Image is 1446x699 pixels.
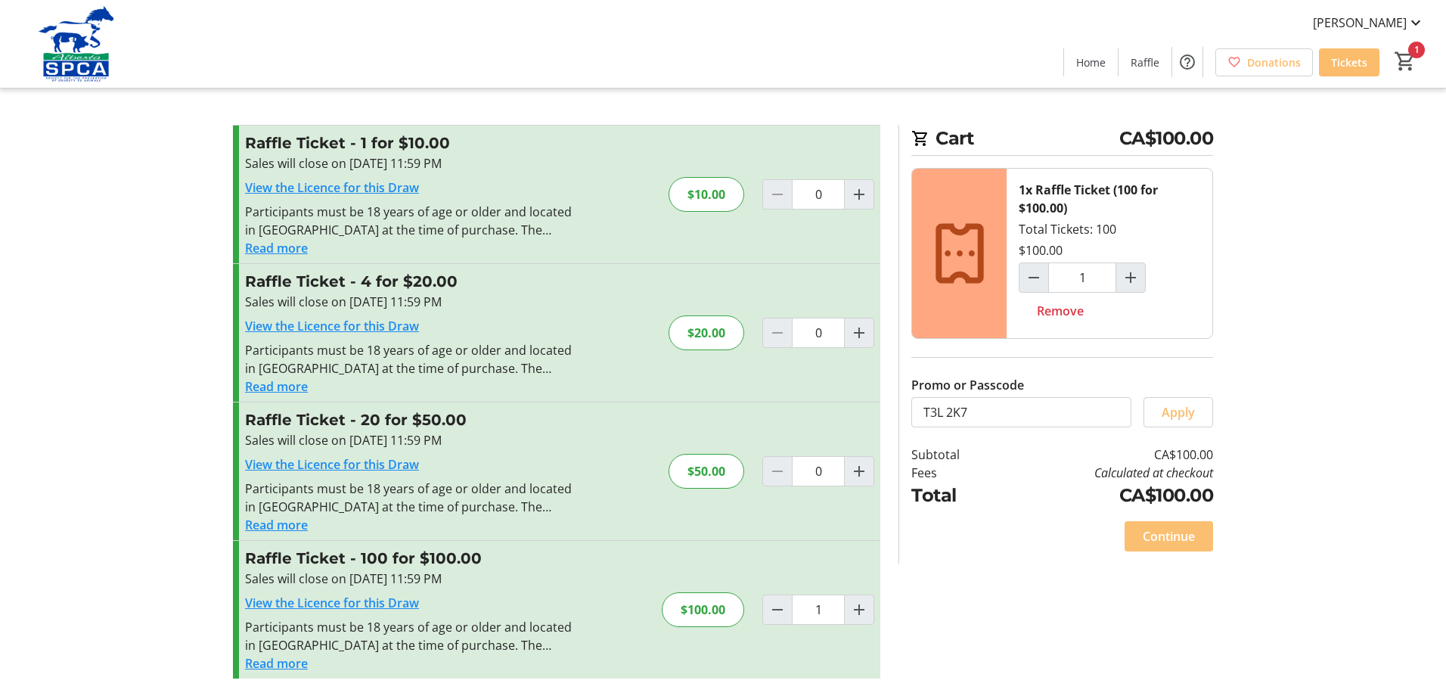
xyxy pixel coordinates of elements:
[1143,397,1213,427] button: Apply
[245,341,576,377] div: Participants must be 18 years of age or older and located in [GEOGRAPHIC_DATA] at the time of pur...
[1019,181,1200,217] div: 1x Raffle Ticket (100 for $100.00)
[245,270,576,293] h3: Raffle Ticket - 4 for $20.00
[911,376,1024,394] label: Promo or Passcode
[245,409,576,431] h3: Raffle Ticket - 20 for $50.00
[911,125,1213,156] h2: Cart
[1247,54,1301,70] span: Donations
[911,446,999,464] td: Subtotal
[245,431,576,449] div: Sales will close on [DATE] 11:59 PM
[245,203,576,239] div: Participants must be 18 years of age or older and located in [GEOGRAPHIC_DATA] at the time of pur...
[245,239,308,257] button: Read more
[245,595,419,611] a: View the Licence for this Draw
[669,315,744,350] div: $20.00
[1119,125,1214,152] span: CA$100.00
[245,456,419,473] a: View the Licence for this Draw
[911,397,1131,427] input: Enter promo or passcode
[669,454,744,489] div: $50.00
[1125,521,1213,551] button: Continue
[1131,54,1159,70] span: Raffle
[245,293,576,311] div: Sales will close on [DATE] 11:59 PM
[245,547,576,570] h3: Raffle Ticket - 100 for $100.00
[1019,241,1063,259] div: $100.00
[245,377,308,396] button: Read more
[245,516,308,534] button: Read more
[792,456,845,486] input: Raffle Ticket Quantity
[1301,11,1437,35] button: [PERSON_NAME]
[845,180,873,209] button: Increment by one
[999,482,1213,509] td: CA$100.00
[245,179,419,196] a: View the Licence for this Draw
[245,154,576,172] div: Sales will close on [DATE] 11:59 PM
[245,618,576,654] div: Participants must be 18 years of age or older and located in [GEOGRAPHIC_DATA] at the time of pur...
[662,592,744,627] div: $100.00
[245,132,576,154] h3: Raffle Ticket - 1 for $10.00
[911,482,999,509] td: Total
[1076,54,1106,70] span: Home
[1319,48,1379,76] a: Tickets
[1007,169,1212,338] div: Total Tickets: 100
[911,464,999,482] td: Fees
[245,318,419,334] a: View the Licence for this Draw
[999,464,1213,482] td: Calculated at checkout
[1143,527,1195,545] span: Continue
[1119,48,1171,76] a: Raffle
[1019,263,1048,292] button: Decrement by one
[1392,48,1419,75] button: Cart
[792,179,845,210] input: Raffle Ticket Quantity
[763,595,792,624] button: Decrement by one
[1116,263,1145,292] button: Increment by one
[845,595,873,624] button: Increment by one
[999,446,1213,464] td: CA$100.00
[1037,302,1084,320] span: Remove
[245,480,576,516] div: Participants must be 18 years of age or older and located in [GEOGRAPHIC_DATA] at the time of pur...
[1331,54,1367,70] span: Tickets
[1313,14,1407,32] span: [PERSON_NAME]
[845,318,873,347] button: Increment by one
[245,654,308,673] button: Read more
[792,595,845,625] input: Raffle Ticket Quantity
[669,177,744,212] div: $10.00
[1162,403,1195,421] span: Apply
[1048,263,1116,293] input: Raffle Ticket (100 for $100.00) Quantity
[9,6,144,82] img: Alberta SPCA's Logo
[792,318,845,348] input: Raffle Ticket Quantity
[845,457,873,486] button: Increment by one
[1064,48,1118,76] a: Home
[1215,48,1313,76] a: Donations
[1172,47,1202,77] button: Help
[245,570,576,588] div: Sales will close on [DATE] 11:59 PM
[1019,296,1102,326] button: Remove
